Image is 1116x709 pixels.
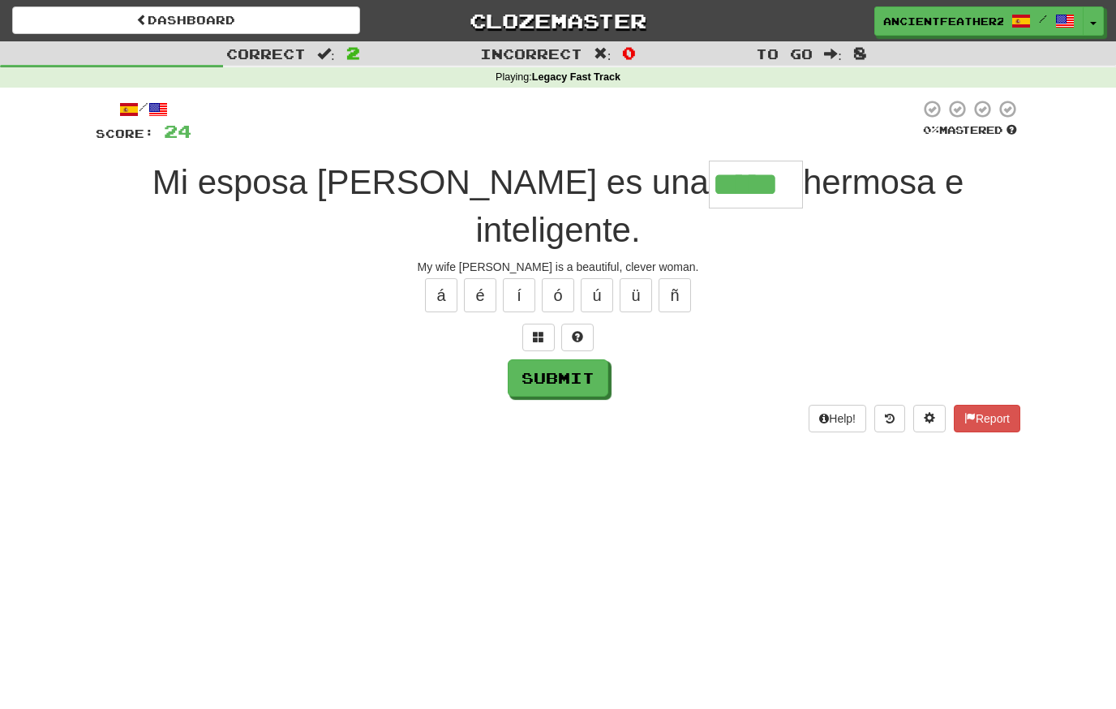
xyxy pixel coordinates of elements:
[152,163,709,201] span: Mi esposa [PERSON_NAME] es una
[824,47,842,61] span: :
[923,123,939,136] span: 0 %
[874,405,905,432] button: Round history (alt+y)
[659,278,691,312] button: ñ
[164,121,191,141] span: 24
[594,47,612,61] span: :
[475,163,964,249] span: hermosa e inteligente.
[480,45,582,62] span: Incorrect
[1039,13,1047,24] span: /
[532,71,620,83] strong: Legacy Fast Track
[874,6,1084,36] a: AncientFeather2955 /
[581,278,613,312] button: ú
[522,324,555,351] button: Switch sentence to multiple choice alt+p
[883,14,1003,28] span: AncientFeather2955
[317,47,335,61] span: :
[96,259,1020,275] div: My wife [PERSON_NAME] is a beautiful, clever woman.
[809,405,866,432] button: Help!
[920,123,1020,138] div: Mastered
[226,45,306,62] span: Correct
[425,278,457,312] button: á
[464,278,496,312] button: é
[12,6,360,34] a: Dashboard
[346,43,360,62] span: 2
[508,359,608,397] button: Submit
[96,127,154,140] span: Score:
[756,45,813,62] span: To go
[561,324,594,351] button: Single letter hint - you only get 1 per sentence and score half the points! alt+h
[96,99,191,119] div: /
[622,43,636,62] span: 0
[853,43,867,62] span: 8
[503,278,535,312] button: í
[954,405,1020,432] button: Report
[620,278,652,312] button: ü
[384,6,732,35] a: Clozemaster
[542,278,574,312] button: ó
